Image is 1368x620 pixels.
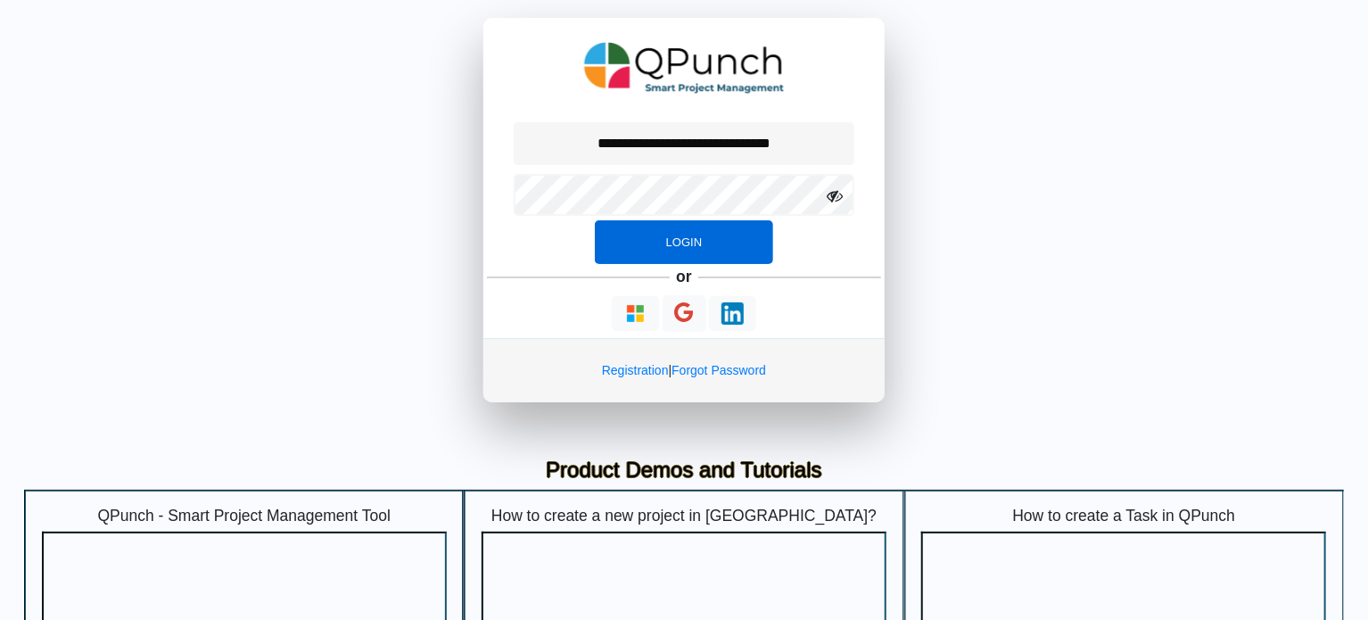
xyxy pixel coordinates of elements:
[595,220,773,265] button: Login
[673,264,696,289] h5: or
[482,507,886,525] h5: How to create a new project in [GEOGRAPHIC_DATA]?
[624,302,647,325] img: Loading...
[921,507,1326,525] h5: How to create a Task in QPunch
[42,507,447,525] h5: QPunch - Smart Project Management Tool
[666,236,702,249] span: Login
[584,36,785,100] img: QPunch
[602,363,669,377] a: Registration
[709,296,756,331] button: Continue With LinkedIn
[672,363,766,377] a: Forgot Password
[483,338,885,402] div: |
[721,302,744,325] img: Loading...
[663,295,706,332] button: Continue With Google
[612,296,659,331] button: Continue With Microsoft Azure
[37,458,1331,484] h3: Product Demos and Tutorials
